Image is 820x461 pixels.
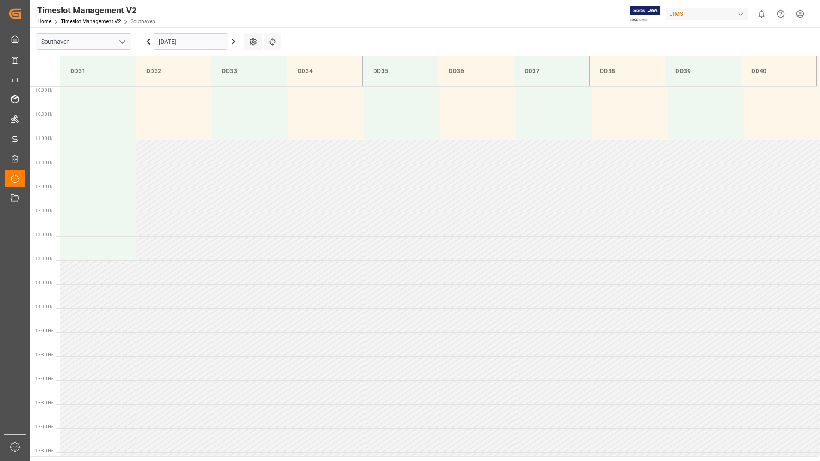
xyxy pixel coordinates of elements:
[35,376,53,381] span: 16:00 Hr
[370,63,431,79] div: DD35
[597,63,658,79] div: DD38
[218,63,280,79] div: DD33
[154,33,228,50] input: DD-MM-YYYY
[35,88,53,93] span: 10:00 Hr
[35,328,53,333] span: 15:00 Hr
[115,35,128,49] button: open menu
[35,280,53,285] span: 14:00 Hr
[35,232,53,237] span: 13:00 Hr
[67,63,129,79] div: DD31
[35,352,53,357] span: 15:30 Hr
[294,63,356,79] div: DD34
[445,63,506,79] div: DD36
[521,63,582,79] div: DD37
[35,400,53,405] span: 16:30 Hr
[143,63,204,79] div: DD32
[37,4,155,17] div: Timeslot Management V2
[35,256,53,261] span: 13:30 Hr
[35,112,53,117] span: 10:30 Hr
[37,18,51,24] a: Home
[35,160,53,165] span: 11:30 Hr
[672,63,733,79] div: DD39
[61,18,121,24] a: Timeslot Management V2
[36,33,131,50] input: Type to search/select
[666,6,752,22] button: JIMS
[35,304,53,309] span: 14:30 Hr
[35,184,53,189] span: 12:00 Hr
[752,4,771,24] button: show 0 new notifications
[666,8,748,20] div: JIMS
[630,6,660,21] img: Exertis%20JAM%20-%20Email%20Logo.jpg_1722504956.jpg
[35,449,53,453] span: 17:30 Hr
[748,63,809,79] div: DD40
[35,136,53,141] span: 11:00 Hr
[771,4,790,24] button: Help Center
[35,425,53,429] span: 17:00 Hr
[35,208,53,213] span: 12:30 Hr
